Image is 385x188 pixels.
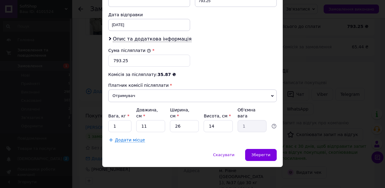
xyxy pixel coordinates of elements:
div: Об'ємна вага [238,107,266,119]
span: Зберегти [251,153,270,157]
span: Додати місце [115,138,145,143]
div: Дата відправки [108,12,190,18]
span: Опис та додаткова інформація [113,36,192,42]
div: Комісія за післяплату: [108,71,277,77]
span: Платник комісії післяплати [108,83,169,88]
label: Висота, см [204,114,231,118]
label: Ширина, см [170,108,189,118]
span: 35.87 ₴ [158,72,176,77]
span: Скасувати [213,153,234,157]
label: Сума післяплати [108,48,151,53]
label: Вага, кг [108,114,129,118]
label: Довжина, см [136,108,158,118]
span: Отримувач [108,89,277,102]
